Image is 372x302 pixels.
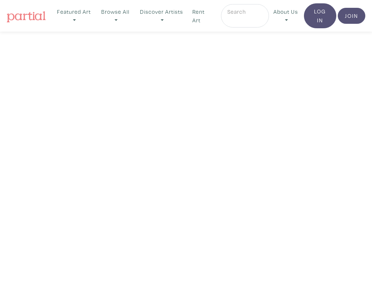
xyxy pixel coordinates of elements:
input: Search [227,7,264,16]
a: Rent Art [189,4,216,28]
a: Log In [304,3,336,28]
a: Featured Art [52,4,95,28]
a: Join [338,8,365,24]
a: About Us [269,4,302,28]
a: Browse All [97,4,134,28]
a: Discover Artists [136,4,187,28]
